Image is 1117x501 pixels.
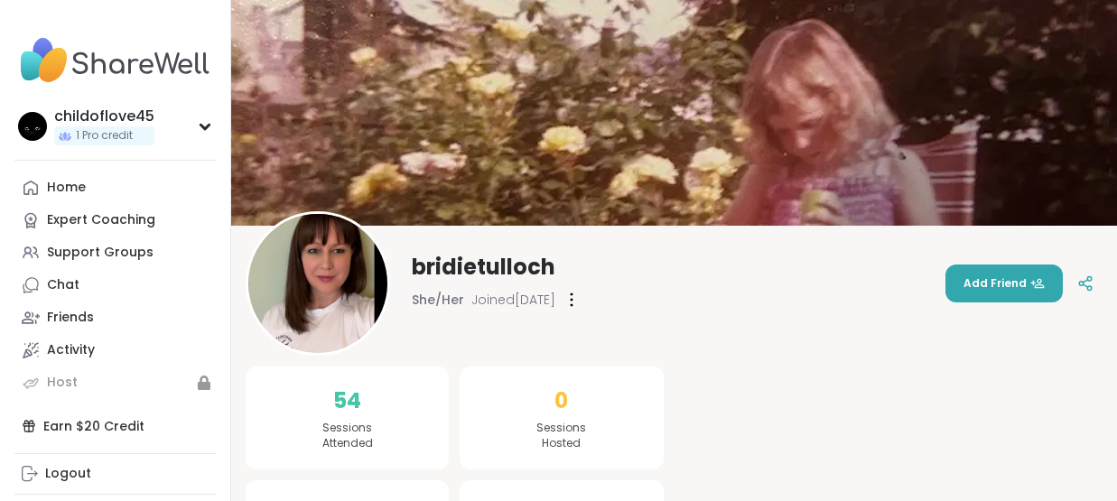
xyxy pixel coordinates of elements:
[322,421,373,451] span: Sessions Attended
[554,385,568,417] span: 0
[333,385,361,417] span: 54
[14,334,216,366] a: Activity
[471,291,555,309] span: Joined [DATE]
[47,309,94,327] div: Friends
[47,374,78,392] div: Host
[14,458,216,490] a: Logout
[412,253,555,282] span: bridietulloch
[47,179,86,197] div: Home
[47,341,95,359] div: Activity
[945,264,1063,302] button: Add Friend
[248,214,387,353] img: bridietulloch
[14,172,216,204] a: Home
[963,275,1045,292] span: Add Friend
[47,244,154,262] div: Support Groups
[14,366,216,399] a: Host
[54,107,154,126] div: childoflove45
[45,465,91,483] div: Logout
[14,302,216,334] a: Friends
[536,421,586,451] span: Sessions Hosted
[76,128,133,144] span: 1 Pro credit
[14,204,216,237] a: Expert Coaching
[412,291,464,309] span: She/Her
[14,269,216,302] a: Chat
[14,410,216,442] div: Earn $20 Credit
[18,112,47,141] img: childoflove45
[47,211,155,229] div: Expert Coaching
[47,276,79,294] div: Chat
[14,29,216,92] img: ShareWell Nav Logo
[14,237,216,269] a: Support Groups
